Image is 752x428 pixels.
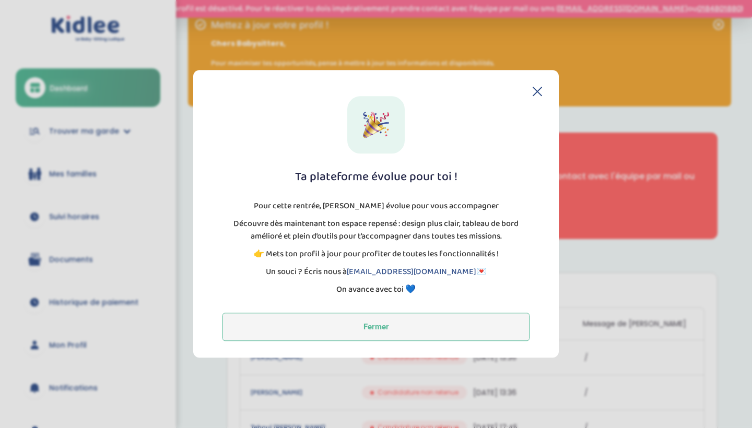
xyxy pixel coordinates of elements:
[222,218,530,243] p: Découvre dès maintenant ton espace repensé : design plus clair, tableau de bord amélioré et plein...
[295,170,457,183] h1: Ta plateforme évolue pour toi !
[254,248,499,261] p: 👉 Mets ton profil à jour pour profiter de toutes les fonctionnalités !
[347,266,476,279] a: [EMAIL_ADDRESS][DOMAIN_NAME]
[336,284,416,296] p: On avance avec toi 💙
[222,313,530,341] button: Fermer
[266,266,487,279] p: Un souci ? Écris nous à 💌
[254,200,499,213] p: Pour cette rentrée, [PERSON_NAME] évolue pour vous accompagner
[363,112,389,138] img: New Design Icon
